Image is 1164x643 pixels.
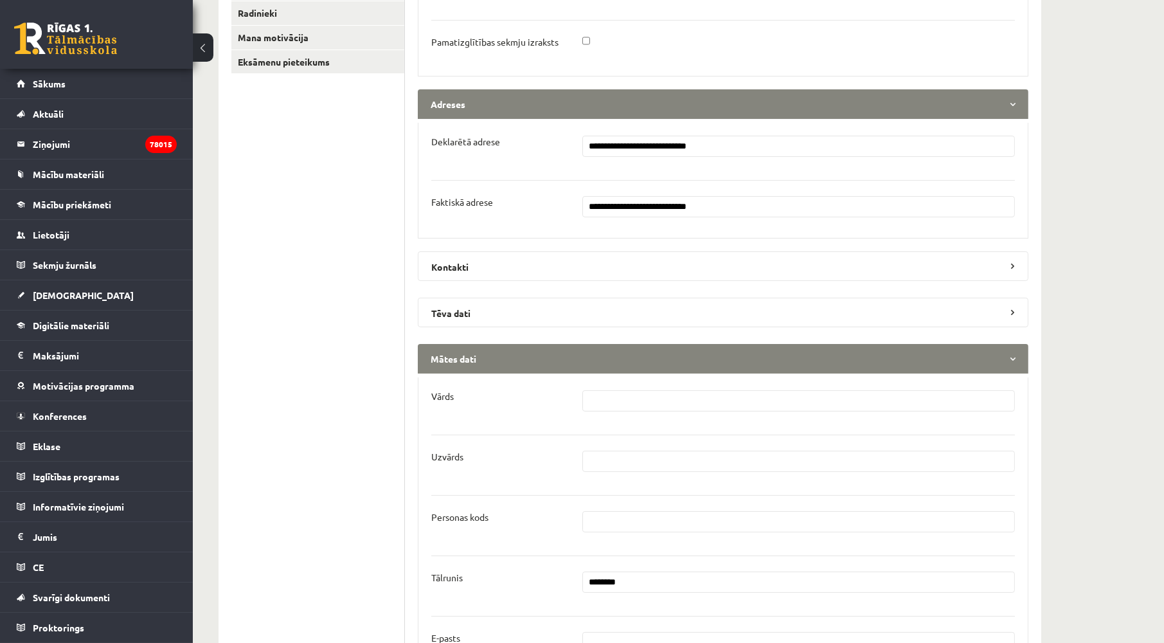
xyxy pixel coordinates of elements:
span: Mācību priekšmeti [33,199,111,210]
p: Uzvārds [431,451,463,462]
span: [DEMOGRAPHIC_DATA] [33,289,134,301]
legend: Adreses [418,89,1028,119]
span: Motivācijas programma [33,380,134,392]
a: Motivācijas programma [17,371,177,401]
span: Digitālie materiāli [33,320,109,331]
span: Eklase [33,440,60,452]
a: Maksājumi [17,341,177,370]
a: [DEMOGRAPHIC_DATA] [17,280,177,310]
a: Eksāmenu pieteikums [231,50,404,74]
p: Personas kods [431,511,488,523]
a: Mācību materiāli [17,159,177,189]
a: Lietotāji [17,220,177,249]
a: Aktuāli [17,99,177,129]
legend: Kontakti [418,251,1028,281]
span: Lietotāji [33,229,69,240]
a: Eklase [17,431,177,461]
p: Faktiskā adrese [431,196,493,208]
span: Sekmju žurnāls [33,259,96,271]
span: Mācību materiāli [33,168,104,180]
legend: Maksājumi [33,341,177,370]
a: Proktorings [17,613,177,642]
legend: Ziņojumi [33,129,177,159]
a: Konferences [17,401,177,431]
a: Ziņojumi78015 [17,129,177,159]
p: Vārds [431,390,454,402]
a: CE [17,552,177,582]
p: Deklarētā adrese [431,136,500,147]
span: Sākums [33,78,66,89]
span: Aktuāli [33,108,64,120]
a: Jumis [17,522,177,552]
a: Radinieki [231,1,404,25]
span: Informatīvie ziņojumi [33,501,124,512]
a: Rīgas 1. Tālmācības vidusskola [14,23,117,55]
span: Proktorings [33,622,84,633]
a: Svarīgi dokumenti [17,583,177,612]
span: CE [33,561,44,573]
i: 78015 [145,136,177,153]
span: Izglītības programas [33,471,120,482]
span: Konferences [33,410,87,422]
p: Pamatizglītības sekmju izraksts [431,36,559,48]
a: Izglītības programas [17,462,177,491]
legend: Tēva dati [418,298,1028,327]
a: Mana motivācija [231,26,404,50]
span: Jumis [33,531,57,543]
legend: Mātes dati [418,344,1028,374]
a: Informatīvie ziņojumi [17,492,177,521]
a: Digitālie materiāli [17,311,177,340]
a: Mācību priekšmeti [17,190,177,219]
a: Sākums [17,69,177,98]
p: Tālrunis [431,572,463,583]
span: Svarīgi dokumenti [33,592,110,603]
a: Sekmju žurnāls [17,250,177,280]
